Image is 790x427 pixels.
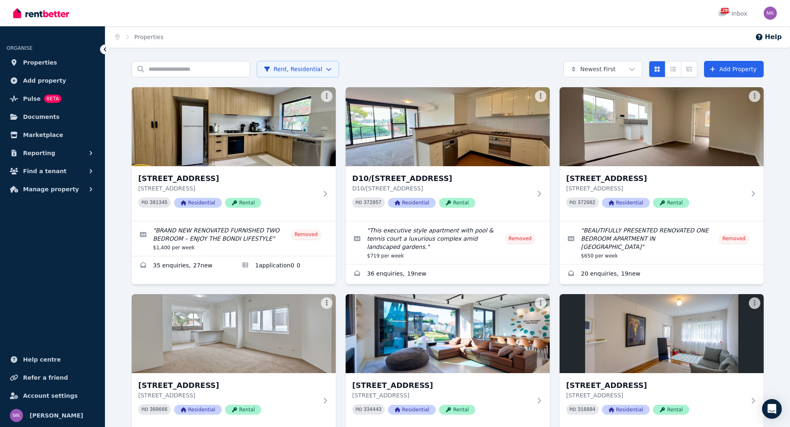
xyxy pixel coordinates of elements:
img: 1/73 Curlewis St, Bondi Beach [132,87,336,166]
a: Enquiries for D10/2B Mowbray St, Sylvania [346,265,550,284]
button: Expanded list view [681,61,697,77]
button: Reporting [7,145,98,161]
a: Refer a friend [7,369,98,386]
a: Enquiries for 5/241 Bondi Rd, Bondi [560,265,764,284]
span: Find a tenant [23,166,67,176]
span: Account settings [23,391,78,401]
span: Rental [225,198,261,208]
button: Newest First [563,61,642,77]
span: Marketplace [23,130,63,140]
span: Residential [174,198,222,208]
small: PID [142,407,148,412]
h3: [STREET_ADDRESS] [138,380,318,391]
a: 5/241 Bondi Rd, Bondi[STREET_ADDRESS][STREET_ADDRESS]PID 372082ResidentialRental [560,87,764,221]
small: PID [569,200,576,205]
span: Rent, Residential [264,65,322,73]
span: Rental [653,405,689,415]
button: Help [755,32,782,42]
span: Residential [602,198,650,208]
a: Edit listing: BRAND NEW RENOVATED FURNISHED TWO BEDROOM – ENJOY THE BONDI LIFESTYLE [132,221,336,256]
h3: D10/[STREET_ADDRESS] [352,173,532,184]
span: Add property [23,76,66,86]
span: Manage property [23,184,79,194]
span: Rental [439,405,475,415]
a: Edit listing: This executive style apartment with pool & tennis court a luxurious complex amid la... [346,221,550,264]
button: Rent, Residential [257,61,339,77]
span: BETA [44,95,61,103]
span: Rental [439,198,475,208]
span: Rental [225,405,261,415]
div: Inbox [718,9,747,18]
span: Newest First [580,65,616,73]
img: 8/178 Wellington Street, Bondi [560,294,764,373]
a: Marketplace [7,127,98,143]
a: Edit listing: BEAUTIFULLY PRESENTED RENOVATED ONE BEDROOM APARTMENT IN BONDI [560,221,764,264]
a: Properties [135,34,164,40]
img: 15 Towns Road, Vaucluse [346,294,550,373]
p: [STREET_ADDRESS] [566,391,746,399]
button: Find a tenant [7,163,98,179]
img: Maor Kirsner [764,7,777,20]
span: ORGANISE [7,45,33,51]
button: Manage property [7,181,98,197]
span: Residential [174,405,222,415]
img: Maor Kirsner [10,409,23,422]
code: 360666 [150,407,167,413]
span: Refer a friend [23,373,68,383]
code: 372857 [364,200,381,206]
code: 372082 [578,200,595,206]
a: Properties [7,54,98,71]
a: Add Property [704,61,764,77]
img: 5/241 Bondi Rd, Bondi [560,87,764,166]
button: More options [535,297,546,309]
h3: [STREET_ADDRESS] [566,173,746,184]
a: D10/2B Mowbray St, SylvaniaD10/[STREET_ADDRESS]D10/[STREET_ADDRESS]PID 372857ResidentialRental [346,87,550,221]
span: Residential [388,405,436,415]
p: [STREET_ADDRESS] [138,184,318,193]
p: [STREET_ADDRESS] [566,184,746,193]
a: Help centre [7,351,98,368]
code: 381345 [150,200,167,206]
img: RentBetter [13,7,69,19]
a: Applications for 1/73 Curlewis St, Bondi Beach [234,256,336,276]
small: PID [355,407,362,412]
span: Residential [602,405,650,415]
button: Compact list view [665,61,681,77]
span: Help centre [23,355,61,364]
h3: [STREET_ADDRESS] [352,380,532,391]
a: Add property [7,72,98,89]
small: PID [142,200,148,205]
small: PID [569,407,576,412]
button: More options [749,91,760,102]
code: 334443 [364,407,381,413]
button: More options [321,91,332,102]
p: [STREET_ADDRESS] [138,391,318,399]
span: Documents [23,112,60,122]
nav: Breadcrumb [105,26,173,48]
p: [STREET_ADDRESS] [352,391,532,399]
div: View options [649,61,697,77]
img: 2/38 Curlewis St, Bondi Beach [132,294,336,373]
span: Pulse [23,94,41,104]
button: More options [749,297,760,309]
a: PulseBETA [7,91,98,107]
button: Card view [649,61,665,77]
code: 316884 [578,407,595,413]
a: Account settings [7,388,98,404]
span: 1299 [720,8,730,14]
button: More options [321,297,332,309]
button: More options [535,91,546,102]
h3: [STREET_ADDRESS] [566,380,746,391]
p: D10/[STREET_ADDRESS] [352,184,532,193]
a: Documents [7,109,98,125]
h3: [STREET_ADDRESS] [138,173,318,184]
span: Properties [23,58,57,67]
span: Rental [653,198,689,208]
a: Enquiries for 1/73 Curlewis St, Bondi Beach [132,256,234,276]
span: [PERSON_NAME] [30,411,83,420]
small: PID [355,200,362,205]
a: 1/73 Curlewis St, Bondi Beach[STREET_ADDRESS][STREET_ADDRESS]PID 381345ResidentialRental [132,87,336,221]
span: Residential [388,198,436,208]
span: Reporting [23,148,55,158]
img: D10/2B Mowbray St, Sylvania [346,87,550,166]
